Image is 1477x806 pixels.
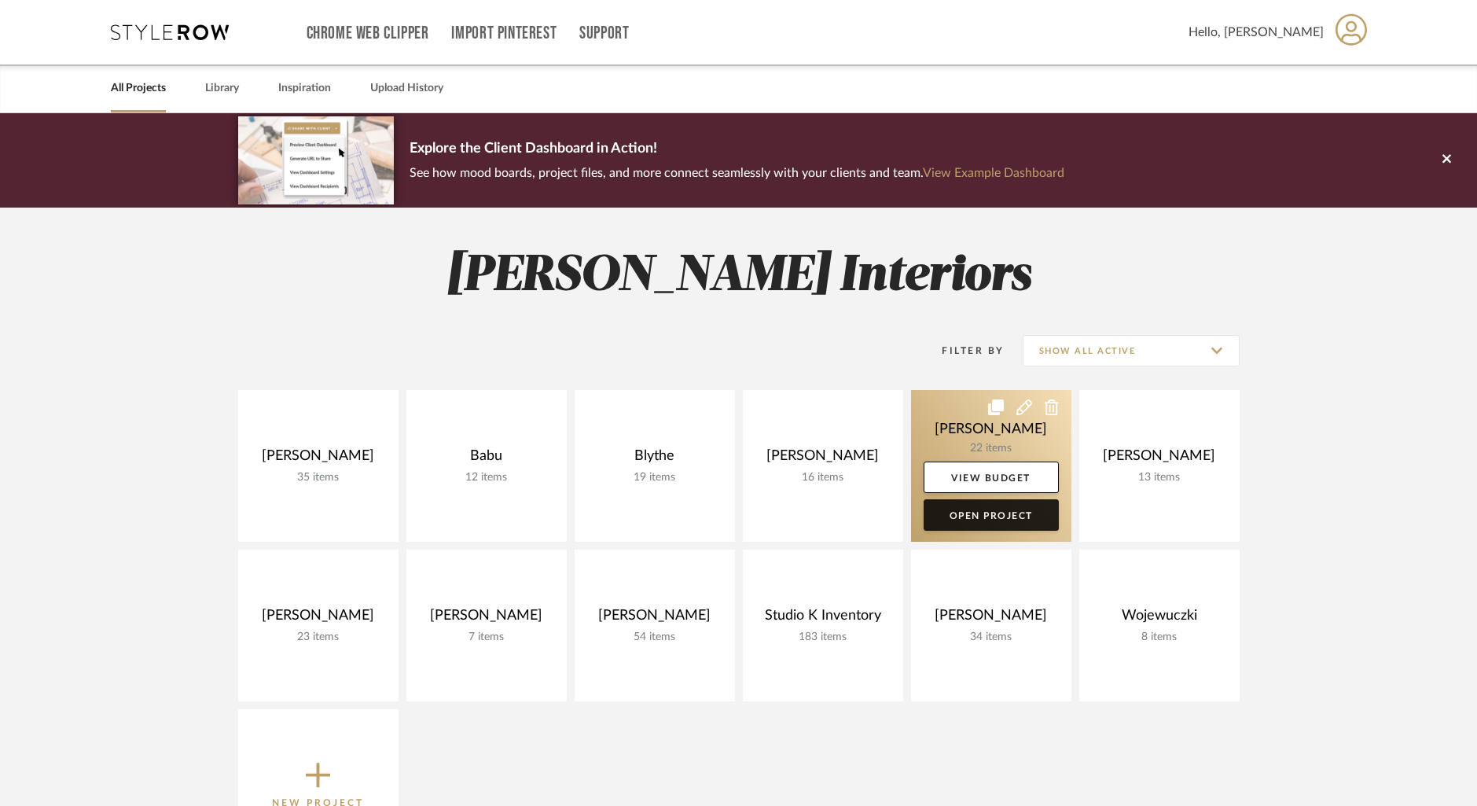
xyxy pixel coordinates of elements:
a: Upload History [370,78,443,99]
div: [PERSON_NAME] [755,447,891,471]
a: Chrome Web Clipper [307,27,429,40]
div: [PERSON_NAME] [924,607,1059,631]
div: 7 items [419,631,554,644]
div: 34 items [924,631,1059,644]
div: [PERSON_NAME] [251,447,386,471]
div: 16 items [755,471,891,484]
a: Library [205,78,239,99]
p: Explore the Client Dashboard in Action! [410,137,1064,162]
div: [PERSON_NAME] [419,607,554,631]
a: All Projects [111,78,166,99]
div: [PERSON_NAME] [251,607,386,631]
a: Import Pinterest [451,27,557,40]
div: 54 items [587,631,722,644]
div: Studio K Inventory [755,607,891,631]
div: Wojewuczki [1092,607,1227,631]
div: Filter By [922,343,1005,359]
div: 8 items [1092,631,1227,644]
span: Hello, [PERSON_NAME] [1189,23,1324,42]
div: 35 items [251,471,386,484]
a: Support [579,27,629,40]
div: 183 items [755,631,891,644]
a: Open Project [924,499,1059,531]
div: Babu [419,447,554,471]
div: Blythe [587,447,722,471]
div: 12 items [419,471,554,484]
div: [PERSON_NAME] [587,607,722,631]
img: d5d033c5-7b12-40c2-a960-1ecee1989c38.png [238,116,394,204]
div: 23 items [251,631,386,644]
h2: [PERSON_NAME] Interiors [173,247,1305,306]
p: See how mood boards, project files, and more connect seamlessly with your clients and team. [410,162,1064,184]
div: 19 items [587,471,722,484]
a: View Budget [924,462,1059,493]
a: Inspiration [278,78,331,99]
div: [PERSON_NAME] [1092,447,1227,471]
div: 13 items [1092,471,1227,484]
a: View Example Dashboard [923,167,1064,179]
